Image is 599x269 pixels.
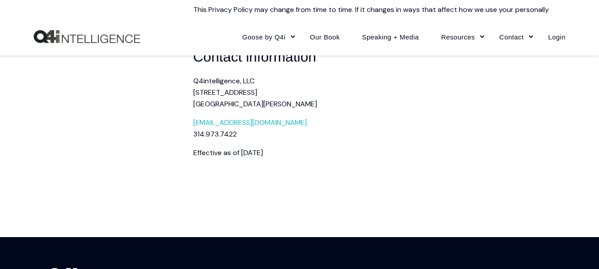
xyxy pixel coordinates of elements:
a: [EMAIL_ADDRESS][DOMAIN_NAME] [193,118,307,127]
a: Resources [430,17,488,56]
a: Back to Home [34,30,140,43]
p: 314.973.7422 [193,117,566,140]
p: This Privacy Policy may change from time to time. If it changes in ways that affect how we use yo... [193,4,566,39]
a: Login [537,17,565,56]
p: Effective as of [DATE] [193,147,566,159]
a: Our Book [299,17,351,56]
p: Q4intelligence, LLC [STREET_ADDRESS] [GEOGRAPHIC_DATA][PERSON_NAME] [193,75,566,110]
a: Contact [488,17,537,56]
img: Q4intelligence, LLC logo [34,30,140,43]
a: Speaking + Media [351,17,430,56]
strong: Q4intelligence [410,16,462,26]
div: Navigation Menu [231,17,565,56]
a: Goose by Q4i [231,17,299,56]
